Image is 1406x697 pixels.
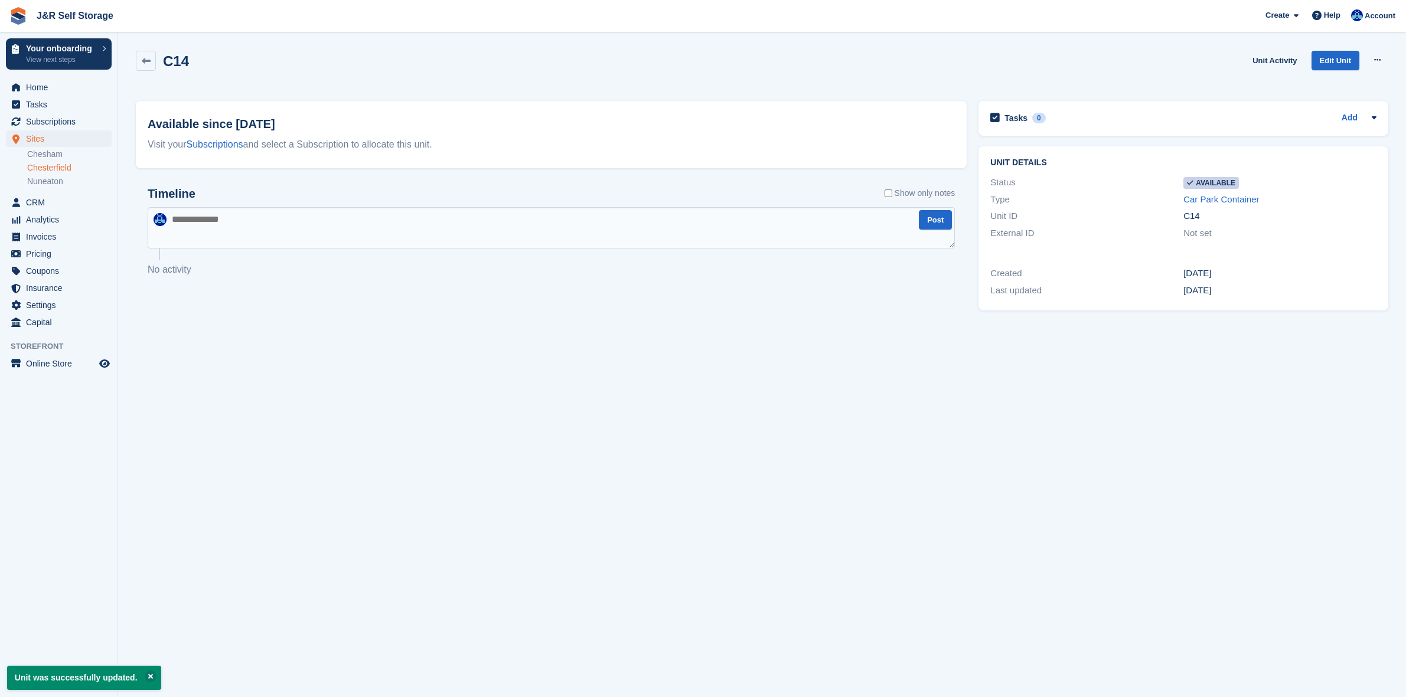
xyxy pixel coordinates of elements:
a: menu [6,194,112,211]
span: CRM [26,194,97,211]
span: Insurance [26,280,97,296]
span: Tasks [26,96,97,113]
a: menu [6,263,112,279]
div: Status [990,176,1183,189]
a: Car Park Container [1183,194,1259,204]
a: menu [6,79,112,96]
span: Storefront [11,341,118,352]
input: Show only notes [885,187,892,199]
a: Chesham [27,149,112,160]
a: menu [6,297,112,313]
a: Chesterfield [27,162,112,174]
p: View next steps [26,54,96,65]
span: Subscriptions [26,113,97,130]
button: Post [919,210,952,230]
a: menu [6,130,112,147]
div: Last updated [990,284,1183,297]
a: J&R Self Storage [32,6,118,25]
a: menu [6,280,112,296]
div: Type [990,193,1183,207]
h2: Unit details [990,158,1376,168]
a: Nuneaton [27,176,112,187]
a: menu [6,246,112,262]
span: Account [1365,10,1395,22]
p: Your onboarding [26,44,96,53]
span: Create [1265,9,1289,21]
a: menu [6,355,112,372]
span: Invoices [26,228,97,245]
h2: Timeline [148,187,195,201]
div: Visit your and select a Subscription to allocate this unit. [148,138,955,152]
h2: C14 [163,53,189,69]
img: stora-icon-8386f47178a22dfd0bd8f6a31ec36ba5ce8667c1dd55bd0f319d3a0aa187defe.svg [9,7,27,25]
img: Steve Revell [154,213,167,226]
a: Your onboarding View next steps [6,38,112,70]
h2: Tasks [1004,113,1027,123]
span: Help [1324,9,1340,21]
span: Coupons [26,263,97,279]
a: menu [6,96,112,113]
span: Capital [26,314,97,330]
div: [DATE] [1183,284,1376,297]
p: Unit was successfully updated. [7,666,161,690]
a: menu [6,113,112,130]
div: C14 [1183,210,1376,223]
div: 0 [1032,113,1046,123]
div: [DATE] [1183,267,1376,280]
span: Available [1183,177,1239,189]
label: Show only notes [885,187,955,199]
a: Unit Activity [1248,51,1301,70]
a: Preview store [97,356,112,371]
p: No activity [148,263,955,277]
a: menu [6,314,112,330]
span: Pricing [26,246,97,262]
div: Not set [1183,227,1376,240]
div: Unit ID [990,210,1183,223]
div: External ID [990,227,1183,240]
span: Sites [26,130,97,147]
span: Analytics [26,211,97,228]
div: Created [990,267,1183,280]
a: Add [1342,112,1358,125]
a: menu [6,211,112,228]
span: Settings [26,297,97,313]
img: Steve Revell [1351,9,1363,21]
span: Online Store [26,355,97,372]
a: Edit Unit [1312,51,1359,70]
span: Home [26,79,97,96]
a: Subscriptions [187,139,243,149]
a: menu [6,228,112,245]
h2: Available since [DATE] [148,115,955,133]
